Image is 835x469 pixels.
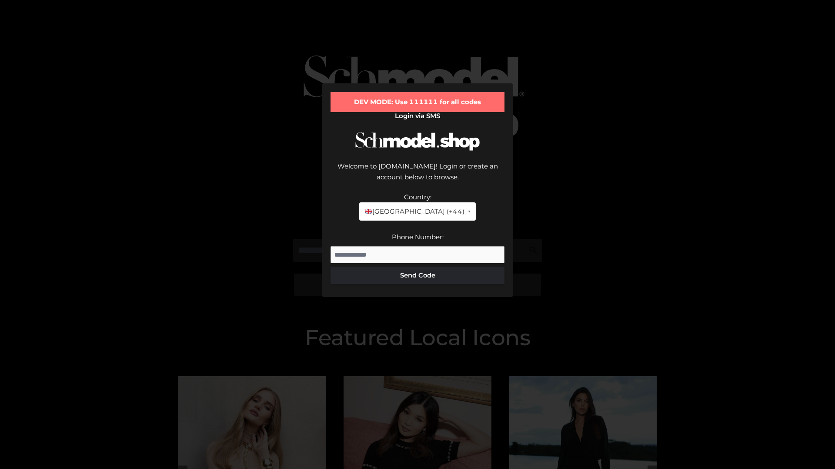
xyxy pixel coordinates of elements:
div: DEV MODE: Use 111111 for all codes [331,92,504,112]
div: Welcome to [DOMAIN_NAME]! Login or create an account below to browse. [331,161,504,192]
img: Schmodel Logo [352,124,483,159]
label: Country: [404,193,431,201]
h2: Login via SMS [331,112,504,120]
span: [GEOGRAPHIC_DATA] (+44) [364,206,464,217]
label: Phone Number: [392,233,444,241]
img: 🇬🇧 [365,208,372,215]
button: Send Code [331,267,504,284]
